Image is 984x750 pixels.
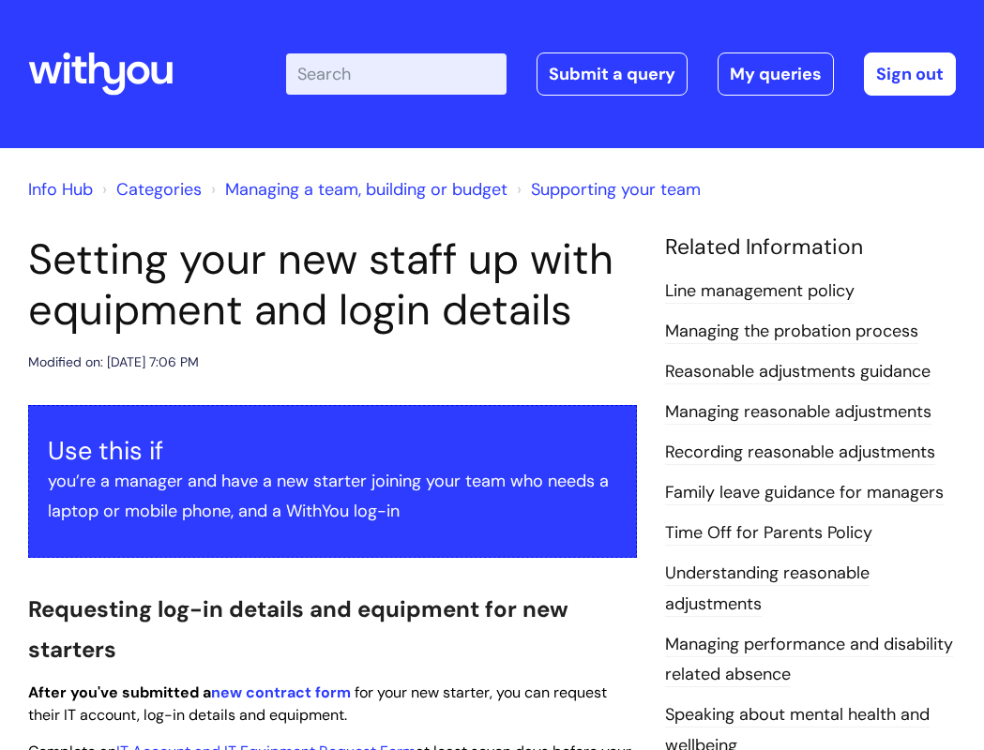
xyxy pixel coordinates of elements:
[286,52,956,96] div: | -
[211,682,351,702] a: new contract form
[512,174,701,204] li: Supporting your team
[206,174,507,204] li: Managing a team, building or budget
[48,436,617,466] h3: Use this if
[665,279,855,304] a: Line management policy
[665,320,918,344] a: Managing the probation process
[48,466,617,527] p: you’re a manager and have a new starter joining your team who needs a laptop or mobile phone, and...
[665,633,953,687] a: Managing performance and disability related absence
[665,441,935,465] a: Recording reasonable adjustments
[864,52,956,96] a: Sign out
[28,682,607,726] span: for your new starter, you can request their IT account, log-in details and equipment.
[116,178,202,201] a: Categories
[28,351,199,374] div: Modified on: [DATE] 7:06 PM
[665,234,956,261] h4: Related Information
[665,562,870,616] a: Understanding reasonable adjustments
[531,178,701,201] a: Supporting your team
[665,481,944,505] a: Family leave guidance for managers
[28,682,355,702] strong: After you've submitted a
[718,52,834,96] a: My queries
[286,53,507,95] input: Search
[537,52,688,96] a: Submit a query
[28,594,568,664] span: Requesting log-in details and equipment for new starters
[665,521,872,546] a: Time Off for Parents Policy
[98,174,202,204] li: Solution home
[665,400,931,425] a: Managing reasonable adjustments
[28,178,93,201] a: Info Hub
[225,178,507,201] a: Managing a team, building or budget
[665,360,931,384] a: Reasonable adjustments guidance
[28,234,637,336] h1: Setting your new staff up with equipment and login details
